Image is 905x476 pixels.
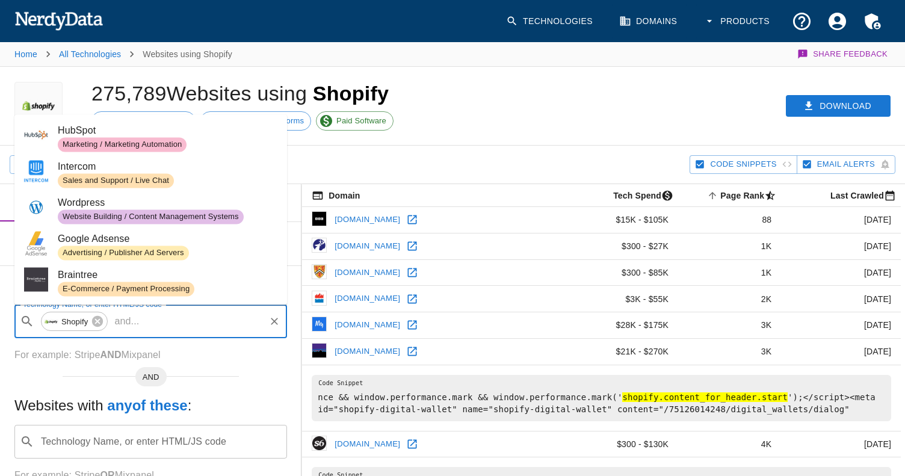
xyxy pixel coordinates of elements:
span: A page popularity ranking based on a domain's backlinks. Smaller numbers signal more popular doma... [705,188,781,203]
p: and ... [110,314,144,329]
td: 2K [678,286,781,312]
span: E-Commerce / Payment Processing [58,283,194,295]
p: Websites using Shopify [143,48,232,60]
a: Open myfonts.com in new window [403,316,421,334]
a: Open patagonia.com in new window [403,342,421,360]
a: [DOMAIN_NAME] [332,264,403,282]
a: Home [14,49,37,59]
button: Admin Menu [855,4,891,39]
td: 88 [678,207,781,233]
a: Domains [612,4,687,39]
span: Wordpress [58,195,277,209]
hl: shopify.content_for_header.start [622,392,788,402]
a: Open bbc.com in new window [403,211,421,229]
td: $300 - $27K [568,233,678,259]
h1: 275,789 Websites using [91,82,389,105]
span: Advertising / Publisher Ad Servers [58,247,189,259]
td: [DATE] [781,207,901,233]
td: $3K - $55K [568,286,678,312]
button: Download [786,95,891,117]
img: uwaterloo.ca icon [312,264,327,279]
span: Shopify [55,315,94,329]
a: Open harpercollins.com in new window [403,290,421,308]
img: NerdyData.com [14,8,103,32]
span: Sales and Support / Live Chat [58,175,174,187]
p: For example: Stripe Mixpanel [14,348,287,362]
a: [DOMAIN_NAME] [332,316,403,335]
td: [DATE] [781,431,901,457]
button: Clear [266,313,283,330]
td: $21K - $270K [568,338,678,365]
span: Intercom [58,159,277,173]
b: any of these [107,397,187,413]
td: 1K [678,259,781,286]
td: $300 - $130K [568,431,678,457]
td: [DATE] [781,312,901,339]
td: [DATE] [781,259,901,286]
span: HubSpot [58,123,277,137]
span: You are receiving email alerts for this report. Click to disable. [817,158,875,172]
td: 4K [678,431,781,457]
span: Braintree [58,267,277,282]
a: [DOMAIN_NAME] [332,342,403,361]
span: Woocommerce [58,303,277,318]
img: society6.com icon [312,436,327,451]
span: Website Building / Content Management Systems [58,211,244,223]
a: All Technologies [59,49,121,59]
span: The registered domain name (i.e. "nerdydata.com"). [312,188,360,203]
td: 1K [678,233,781,259]
a: Open uwaterloo.ca in new window [403,264,421,282]
td: $300 - $85K [568,259,678,286]
a: [DOMAIN_NAME] [332,289,403,308]
img: myfonts.com icon [312,317,327,332]
span: Hide Code Snippets [710,158,776,172]
span: Google Adsense [58,231,277,246]
td: $15K - $105K [568,207,678,233]
a: Open society6.com in new window [403,435,421,453]
button: Products [696,4,779,39]
button: Hide Search [10,155,92,174]
a: Technologies [499,4,602,39]
td: [DATE] [781,286,901,312]
img: bbc.com icon [312,211,327,226]
td: $28K - $175K [568,312,678,339]
img: Shopify logo [20,82,57,130]
span: AND [135,371,167,383]
td: 3K [678,312,781,339]
a: E-Commerce Platforms [200,111,311,131]
pre: nce && window.performance.mark && window.performance.mark(' ');</script><meta id="shopify-digital... [312,375,891,421]
td: 3K [678,338,781,365]
img: jkp.com icon [312,238,327,253]
b: AND [100,350,121,360]
span: Most recent date this website was successfully crawled [815,188,901,203]
button: You are receiving email alerts for this report. Click to disable. [797,155,895,174]
img: patagonia.com icon [312,343,327,358]
span: Paid Software [330,115,393,127]
a: [DOMAIN_NAME] [91,111,196,131]
h5: Websites with : [14,396,287,415]
span: Shopify [313,82,389,105]
a: [DOMAIN_NAME] [332,211,403,229]
td: [DATE] [781,233,901,259]
img: harpercollins.com icon [312,291,327,306]
a: [DOMAIN_NAME] [332,237,403,256]
td: [DATE] [781,338,901,365]
button: Hide Code Snippets [690,155,797,174]
nav: breadcrumb [14,42,232,66]
div: Shopify [41,312,108,331]
span: The estimated minimum and maximum annual tech spend each webpage has, based on the free, freemium... [598,188,678,203]
a: Open jkp.com in new window [403,237,421,255]
button: Share Feedback [795,42,891,66]
span: Marketing / Marketing Automation [58,139,187,150]
a: [DOMAIN_NAME] [332,435,403,454]
button: Support and Documentation [784,4,820,39]
button: Account Settings [820,4,855,39]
